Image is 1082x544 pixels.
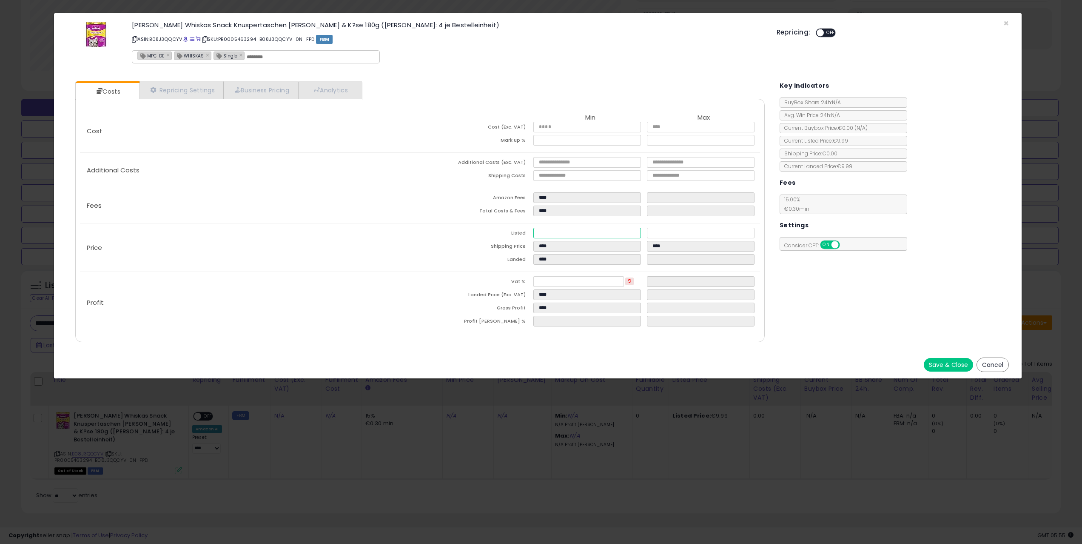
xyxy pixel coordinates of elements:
[780,80,829,91] h5: Key Indicators
[190,36,194,43] a: All offer listings
[780,242,851,249] span: Consider CPT:
[533,114,646,122] th: Min
[196,36,200,43] a: Your listing only
[420,122,533,135] td: Cost (Exc. VAT)
[420,170,533,183] td: Shipping Costs
[977,358,1009,372] button: Cancel
[647,114,760,122] th: Max
[420,254,533,267] td: Landed
[838,124,868,132] span: €0.00
[132,22,763,28] h3: [PERSON_NAME] Whiskas Snack Knuspertaschen [PERSON_NAME] & K?se 180g ([PERSON_NAME]: 4 je Bestell...
[420,289,533,303] td: Landed Price (Exc. VAT)
[780,196,809,212] span: 15.00 %
[420,228,533,241] td: Listed
[214,52,237,59] span: Single
[206,51,211,59] a: ×
[224,81,298,99] a: Business Pricing
[838,241,852,249] span: OFF
[83,22,109,47] img: 51ki49jJ5tL._SL60_.jpg
[76,83,139,100] a: Costs
[166,51,171,59] a: ×
[420,192,533,206] td: Amazon Fees
[854,124,868,132] span: ( N/A )
[420,276,533,289] td: Vat %
[780,163,852,170] span: Current Landed Price: €9.99
[132,32,763,46] p: ASIN: B08J3QQCYV | SKU: PR0005463294_B08J3QQCYV_0N_FPD
[174,52,204,59] span: WHISKAS
[1003,17,1009,29] span: ×
[780,124,868,132] span: Current Buybox Price:
[183,36,188,43] a: BuyBox page
[80,202,420,209] p: Fees
[239,51,245,59] a: ×
[780,99,841,106] span: BuyBox Share 24h: N/A
[420,206,533,219] td: Total Costs & Fees
[780,178,796,188] h5: Fees
[777,29,811,36] h5: Repricing:
[80,167,420,174] p: Additional Costs
[821,241,831,249] span: ON
[138,52,164,59] span: MPC-DE
[420,241,533,254] td: Shipping Price
[780,112,840,119] span: Avg. Win Price 24h: N/A
[420,157,533,170] td: Additional Costs (Exc. VAT)
[780,137,848,144] span: Current Listed Price: €9.99
[420,303,533,316] td: Gross Profit
[924,358,973,372] button: Save & Close
[420,135,533,148] td: Mark up %
[80,299,420,306] p: Profit
[824,29,837,37] span: OFF
[420,316,533,329] td: Profit [PERSON_NAME] %
[780,150,837,157] span: Shipping Price: €0.00
[298,81,361,99] a: Analytics
[780,220,809,231] h5: Settings
[780,205,809,212] span: €0.30 min
[80,244,420,251] p: Price
[80,128,420,135] p: Cost
[140,81,224,99] a: Repricing Settings
[316,35,333,44] span: FBM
